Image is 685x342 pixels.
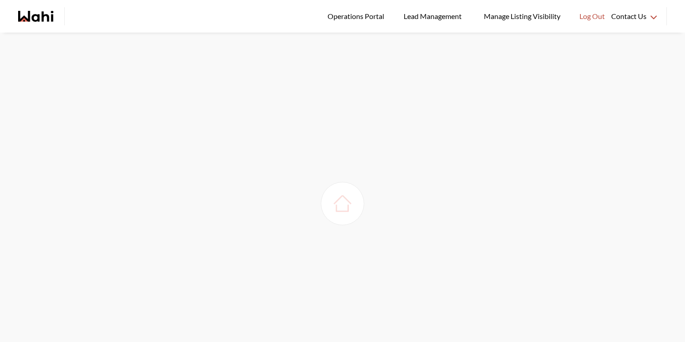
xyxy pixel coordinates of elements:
span: Operations Portal [328,10,387,22]
img: loading house image [330,191,355,216]
span: Lead Management [404,10,465,22]
a: Wahi homepage [18,11,53,22]
span: Manage Listing Visibility [481,10,563,22]
span: Log Out [579,10,605,22]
